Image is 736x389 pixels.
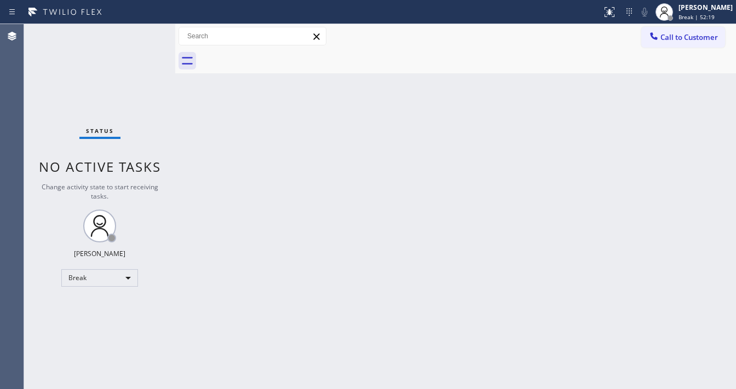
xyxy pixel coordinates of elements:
span: No active tasks [39,158,161,176]
span: Break | 52:19 [679,13,715,21]
span: Call to Customer [660,32,718,42]
button: Call to Customer [641,27,725,48]
button: Mute [637,4,652,20]
span: Change activity state to start receiving tasks. [42,182,158,201]
div: [PERSON_NAME] [679,3,733,12]
div: [PERSON_NAME] [74,249,125,258]
div: Break [61,269,138,287]
span: Status [86,127,114,135]
input: Search [179,27,326,45]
